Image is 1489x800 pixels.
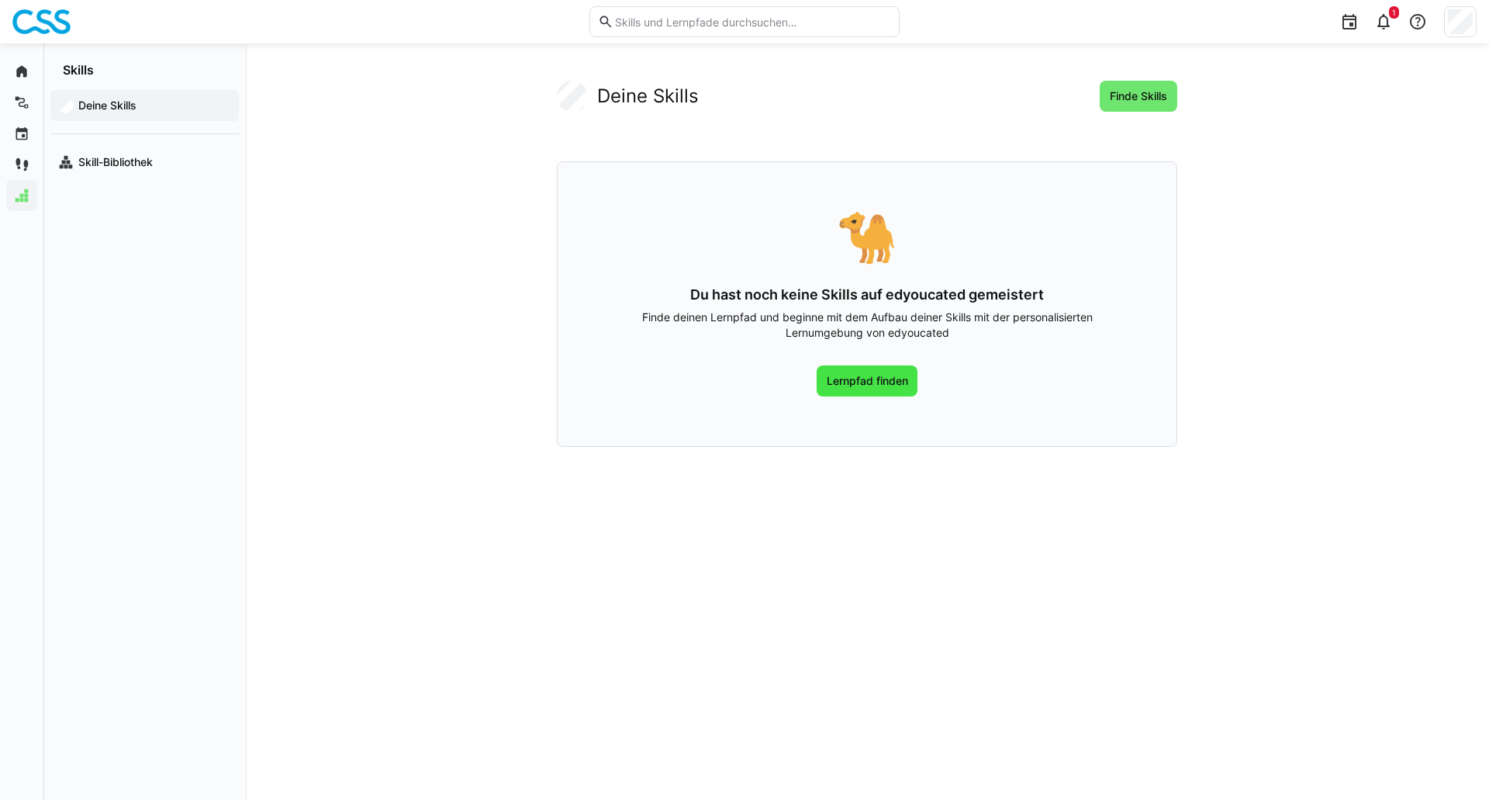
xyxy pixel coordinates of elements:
input: Skills und Lernpfade durchsuchen… [613,15,891,29]
button: Finde Skills [1100,81,1177,112]
h2: Deine Skills [597,85,699,108]
p: Finde deinen Lernpfad und beginne mit dem Aufbau deiner Skills mit der personalisierten Lernumgeb... [607,310,1127,341]
div: 🐪 [607,212,1127,261]
span: Lernpfad finden [824,373,910,389]
a: Lernpfad finden [817,365,918,397]
span: 1 [1392,8,1396,17]
span: Finde Skills [1107,88,1169,104]
h3: Du hast noch keine Skills auf edyoucated gemeistert [607,286,1127,303]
